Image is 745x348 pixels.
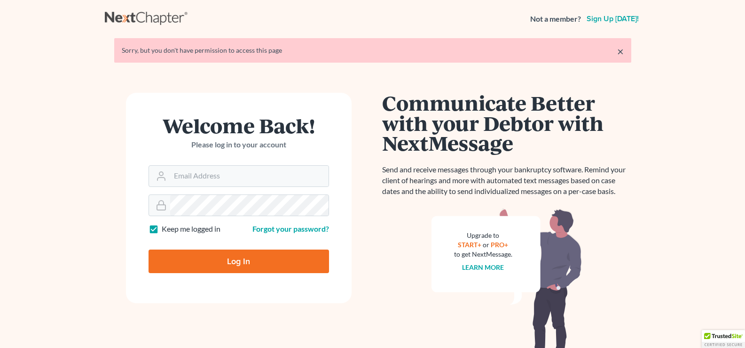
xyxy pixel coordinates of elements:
a: PRO+ [491,241,508,249]
input: Email Address [170,166,329,186]
div: TrustedSite Certified [702,330,745,348]
p: Send and receive messages through your bankruptcy software. Remind your client of hearings and mo... [382,164,631,197]
div: Upgrade to [454,231,512,240]
p: Please log in to your account [149,139,329,150]
a: START+ [458,241,481,249]
h1: Communicate Better with your Debtor with NextMessage [382,93,631,153]
label: Keep me logged in [162,224,220,235]
a: Learn more [462,263,504,271]
a: Forgot your password? [252,224,329,233]
div: to get NextMessage. [454,250,512,259]
a: Sign up [DATE]! [585,15,641,23]
div: Sorry, but you don't have permission to access this page [122,46,624,55]
a: × [617,46,624,57]
strong: Not a member? [530,14,581,24]
span: or [483,241,489,249]
h1: Welcome Back! [149,115,329,136]
input: Log In [149,250,329,273]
